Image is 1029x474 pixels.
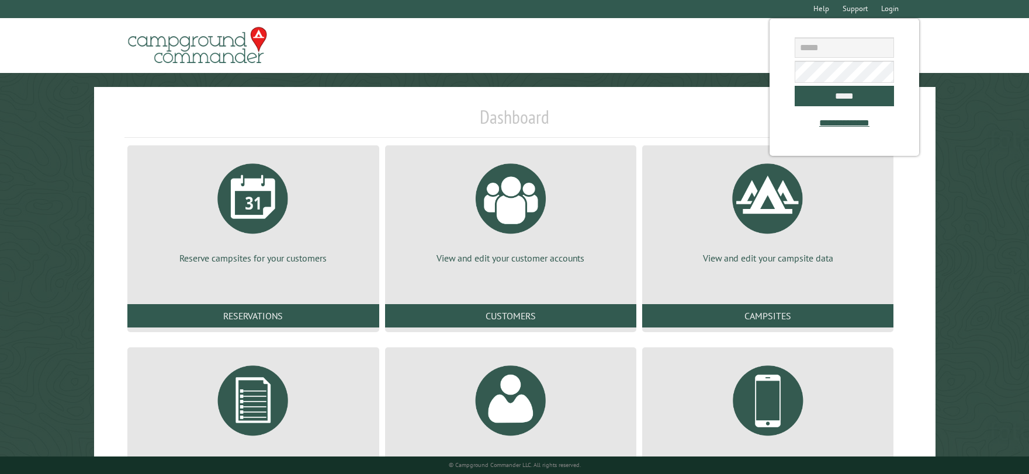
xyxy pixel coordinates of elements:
[127,304,379,327] a: Reservations
[656,155,879,264] a: View and edit your campsite data
[399,357,622,466] a: View and edit your Campground Commander account
[399,454,622,466] p: View and edit your Campground Commander account
[124,106,904,138] h1: Dashboard
[141,454,365,466] p: Generate reports about your campground
[399,155,622,264] a: View and edit your customer accounts
[141,155,365,264] a: Reserve campsites for your customers
[385,304,636,327] a: Customers
[141,357,365,466] a: Generate reports about your campground
[642,304,893,327] a: Campsites
[656,357,879,466] a: Manage customer communications
[124,23,271,68] img: Campground Commander
[656,454,879,466] p: Manage customer communications
[399,252,622,264] p: View and edit your customer accounts
[141,252,365,264] p: Reserve campsites for your customers
[656,252,879,264] p: View and edit your campsite data
[449,461,581,469] small: © Campground Commander LLC. All rights reserved.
